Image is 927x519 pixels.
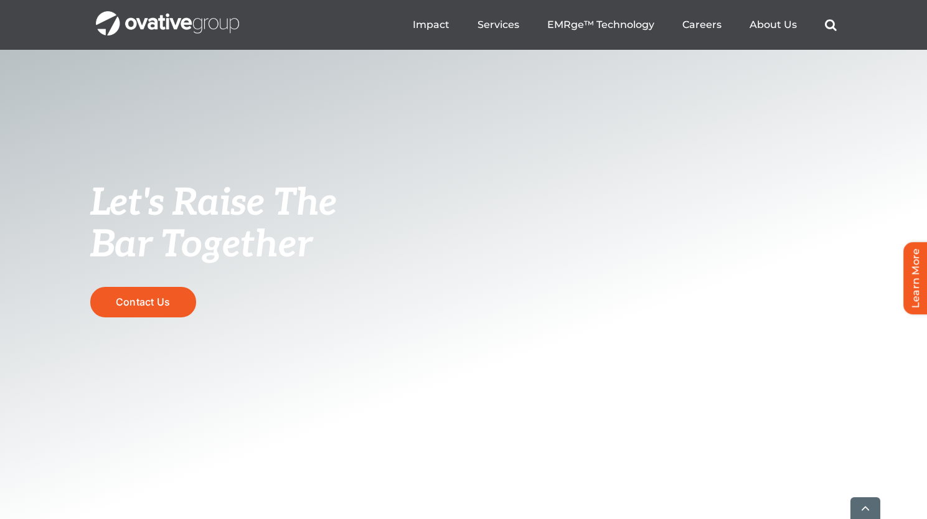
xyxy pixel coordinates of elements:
[682,19,722,31] a: Careers
[413,5,837,45] nav: Menu
[750,19,797,31] a: About Us
[90,223,312,268] span: Bar Together
[547,19,654,31] a: EMRge™ Technology
[90,287,196,317] a: Contact Us
[478,19,519,31] a: Services
[90,181,337,226] span: Let's Raise The
[96,10,239,22] a: OG_Full_horizontal_WHT
[413,19,449,31] a: Impact
[825,19,837,31] a: Search
[116,296,170,308] span: Contact Us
